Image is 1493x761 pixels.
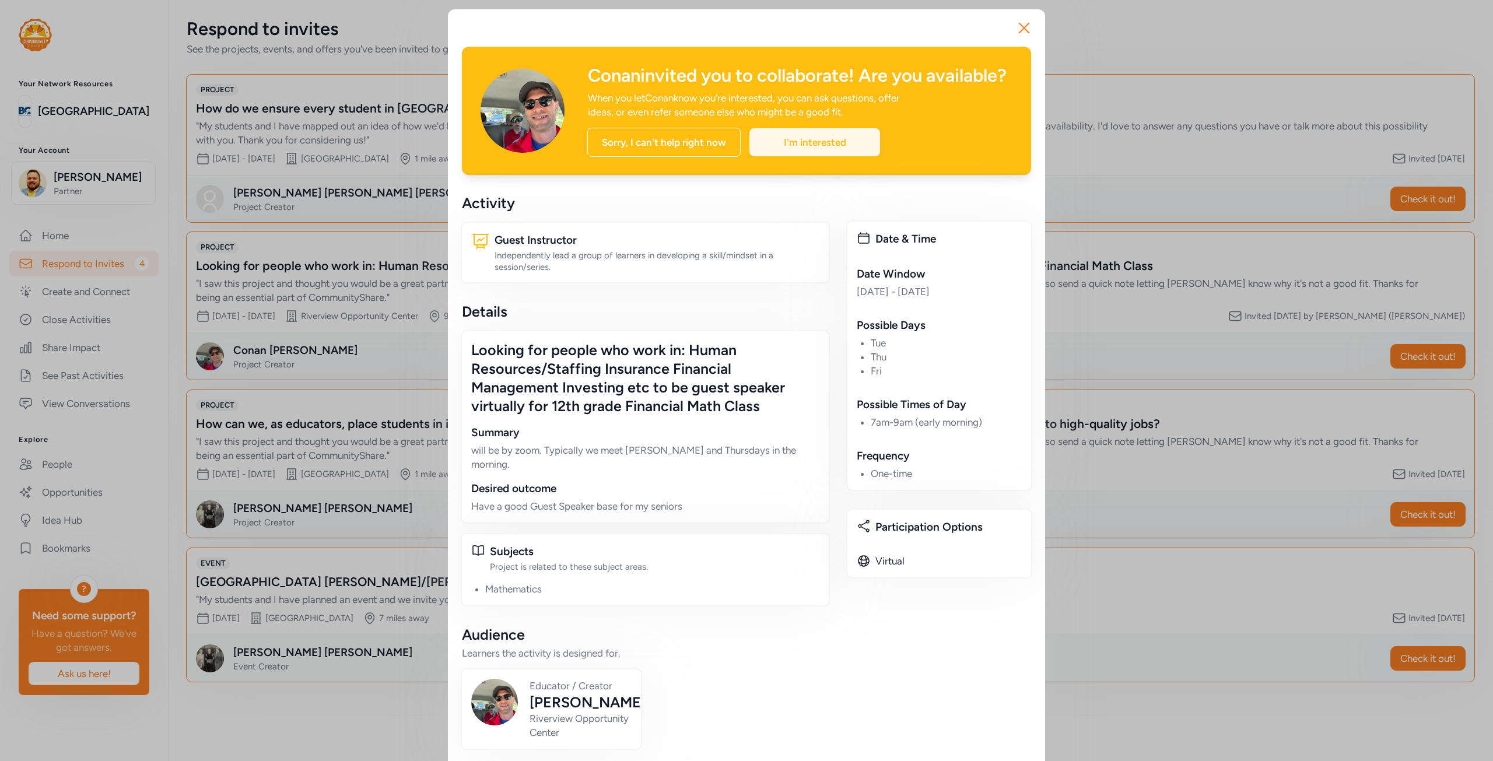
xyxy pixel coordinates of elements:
[471,679,518,725] img: Avatar
[471,499,819,513] p: Have a good Guest Speaker base for my seniors
[587,128,741,157] div: Sorry, I can't help right now
[462,646,829,660] div: Learners the activity is designed for.
[530,711,646,739] div: Riverview Opportunity Center
[875,519,1022,535] div: Participation Options
[462,302,829,321] div: Details
[749,128,880,156] div: I'm interested
[857,317,1022,334] div: Possible Days
[495,250,819,273] div: Independently lead a group of learners in developing a skill/mindset in a session/series.
[588,91,924,119] div: When you let Conan know you're interested, you can ask questions, offer ideas, or even refer some...
[481,69,565,153] img: Avatar
[875,231,1022,247] div: Date & Time
[875,554,905,568] div: Virtual
[871,336,1022,350] li: Tue
[485,582,819,596] li: Mathematics
[471,481,819,497] div: Desired outcome
[871,415,1022,429] li: 7am-9am (early morning)
[462,625,829,644] div: Audience
[471,443,819,471] p: will be by zoom. Typically we meet [PERSON_NAME] and Thursdays in the morning.
[471,341,819,415] div: Looking for people who work in: Human Resources/Staffing Insurance Financial Management Investing...
[530,693,646,711] div: [PERSON_NAME]
[857,448,1022,464] div: Frequency
[490,561,819,573] div: Project is related to these subject areas.
[871,467,1022,481] li: One-time
[857,266,1022,282] div: Date Window
[871,364,1022,378] li: Fri
[462,194,829,212] div: Activity
[471,425,819,441] div: Summary
[857,285,1022,299] div: [DATE] - [DATE]
[490,543,819,560] div: Subjects
[588,65,1012,86] div: Conan invited you to collaborate! Are you available?
[871,350,1022,364] li: Thu
[495,232,819,248] div: Guest Instructor
[857,397,1022,413] div: Possible Times of Day
[530,679,646,693] div: Educator / Creator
